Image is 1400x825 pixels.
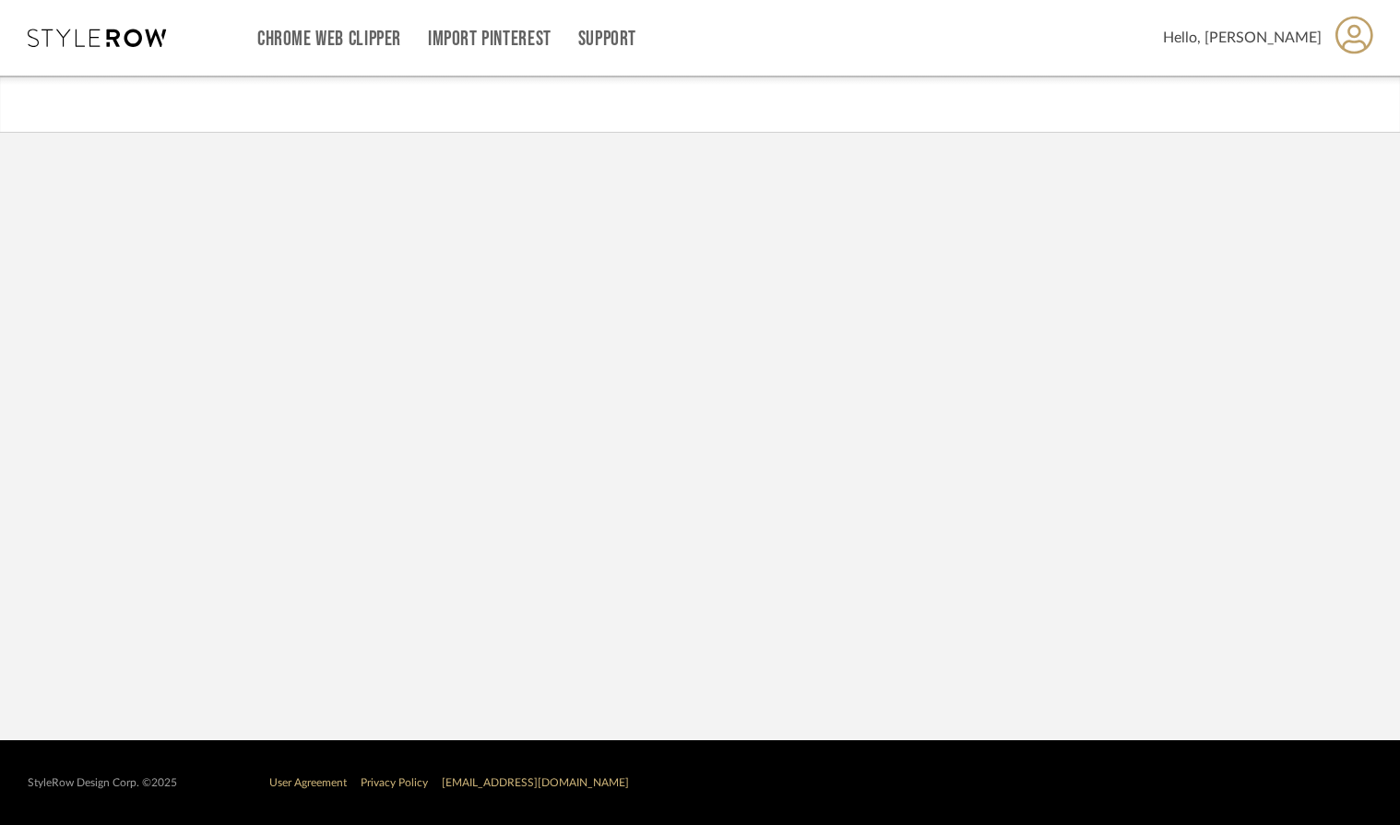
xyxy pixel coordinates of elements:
[428,31,552,47] a: Import Pinterest
[257,31,401,47] a: Chrome Web Clipper
[578,31,636,47] a: Support
[28,776,177,790] div: StyleRow Design Corp. ©2025
[361,777,428,788] a: Privacy Policy
[442,777,629,788] a: [EMAIL_ADDRESS][DOMAIN_NAME]
[269,777,347,788] a: User Agreement
[1163,27,1322,49] span: Hello, [PERSON_NAME]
